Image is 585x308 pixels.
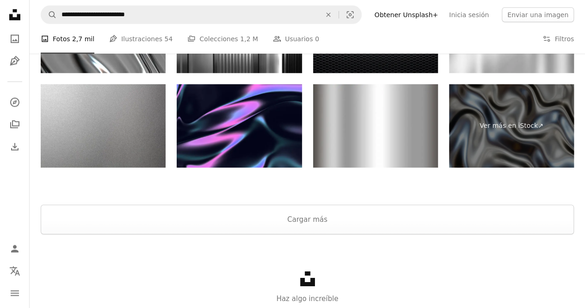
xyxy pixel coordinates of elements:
button: Cargar más [41,205,574,234]
img: Abstract Liquid Gradient Background. Chrome Backdrop [177,84,302,168]
button: Buscar en Unsplash [41,6,57,24]
p: Haz algo increíble [30,293,585,304]
a: Colecciones 1,2 M [187,24,258,54]
a: Fotos [6,30,24,48]
button: Idioma [6,262,24,280]
img: Fondo de Metal (Haga clic para obtener más información) [41,84,166,168]
a: Ilustraciones 54 [109,24,172,54]
img: Fondo de textura de acero inoxidable. Superficie brillante de chapa metálica. [313,84,438,168]
button: Búsqueda visual [339,6,361,24]
a: Historial de descargas [6,138,24,156]
a: Ver más en iStock↗ [449,84,574,168]
a: Explorar [6,93,24,112]
a: Colecciones [6,115,24,134]
span: 54 [164,34,172,44]
a: Ilustraciones [6,52,24,70]
span: 1,2 M [240,34,258,44]
a: Obtener Unsplash+ [369,7,443,22]
button: Menú [6,284,24,302]
a: Inicio — Unsplash [6,6,24,26]
button: Enviar una imagen [502,7,574,22]
span: 0 [315,34,319,44]
a: Iniciar sesión / Registrarse [6,239,24,258]
button: Borrar [318,6,339,24]
a: Inicia sesión [443,7,494,22]
a: Usuarios 0 [273,24,319,54]
form: Encuentra imágenes en todo el sitio [41,6,362,24]
button: Filtros [542,24,574,54]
